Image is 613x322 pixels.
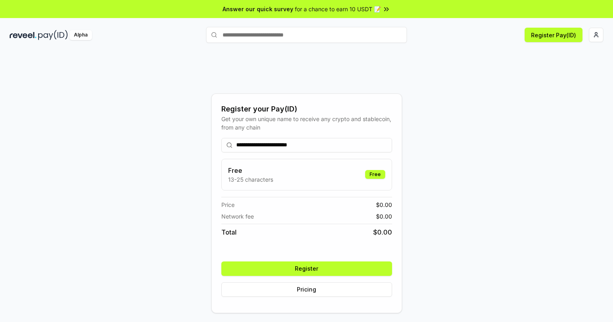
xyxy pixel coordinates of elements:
[221,212,254,221] span: Network fee
[376,212,392,221] span: $ 0.00
[221,227,237,237] span: Total
[221,115,392,132] div: Get your own unique name to receive any crypto and stablecoin, from any chain
[228,175,273,184] p: 13-25 characters
[38,30,68,40] img: pay_id
[221,282,392,297] button: Pricing
[69,30,92,40] div: Alpha
[10,30,37,40] img: reveel_dark
[228,166,273,175] h3: Free
[376,200,392,209] span: $ 0.00
[295,5,381,13] span: for a chance to earn 10 USDT 📝
[365,170,385,179] div: Free
[525,28,582,42] button: Register Pay(ID)
[221,200,235,209] span: Price
[223,5,293,13] span: Answer our quick survey
[221,103,392,115] div: Register your Pay(ID)
[373,227,392,237] span: $ 0.00
[221,261,392,276] button: Register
